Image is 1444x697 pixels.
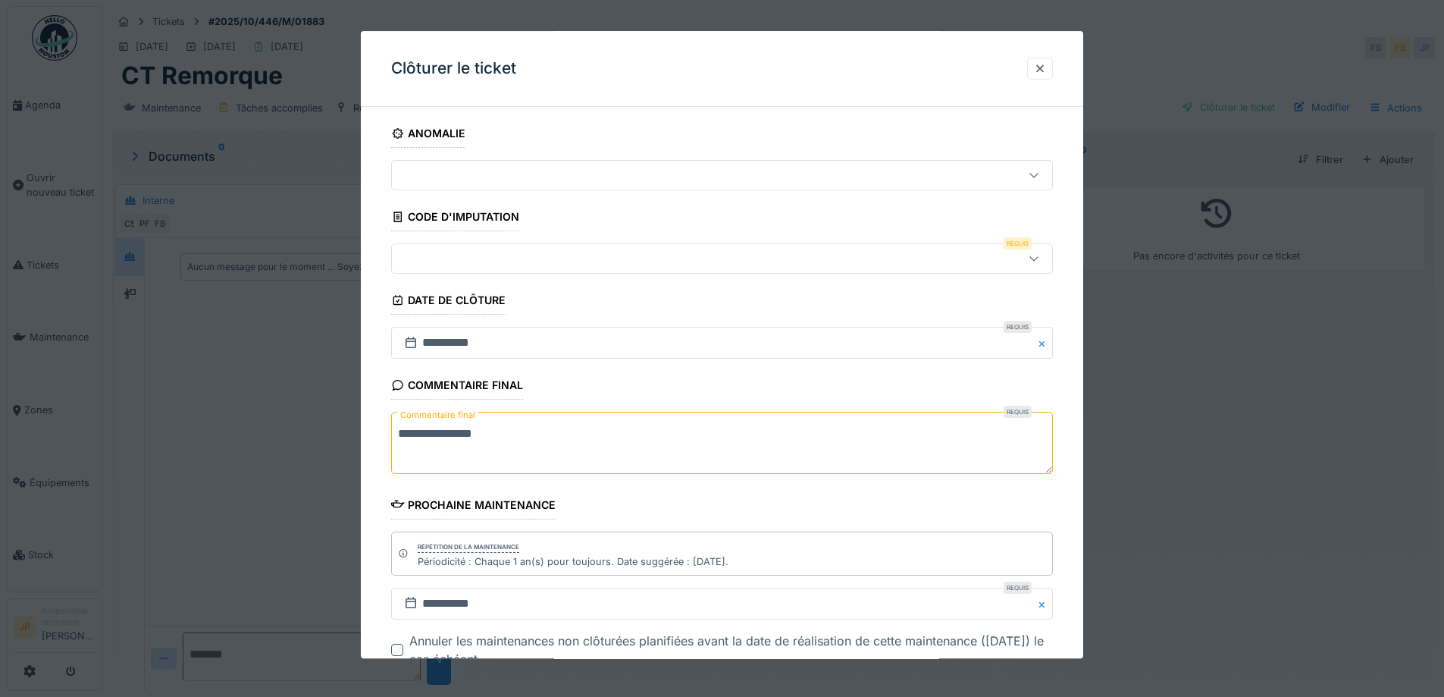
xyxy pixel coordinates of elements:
[1004,238,1032,250] div: Requis
[1004,322,1032,334] div: Requis
[391,206,519,231] div: Code d'imputation
[418,554,728,569] div: Périodicité : Chaque 1 an(s) pour toujours. Date suggérée : [DATE].
[409,632,1053,668] div: Annuler les maintenances non clôturées planifiées avant la date de réalisation de cette maintenan...
[418,542,519,553] div: Répétition de la maintenance
[391,494,556,520] div: Prochaine maintenance
[1036,588,1053,620] button: Close
[391,290,506,316] div: Date de clôture
[397,407,478,425] label: Commentaire final
[391,122,465,148] div: Anomalie
[391,59,516,78] h3: Clôturer le ticket
[1004,582,1032,594] div: Requis
[1004,407,1032,419] div: Requis
[391,375,523,400] div: Commentaire final
[1036,328,1053,359] button: Close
